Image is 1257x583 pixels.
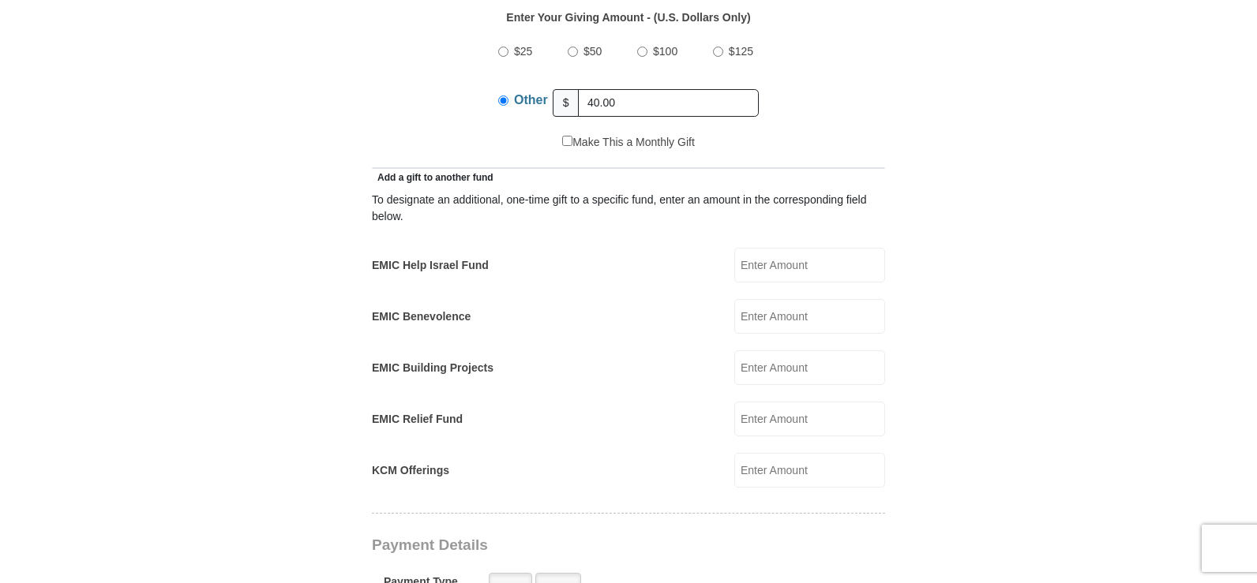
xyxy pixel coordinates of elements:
input: Enter Amount [734,453,885,488]
label: EMIC Help Israel Fund [372,257,489,274]
div: To designate an additional, one-time gift to a specific fund, enter an amount in the correspondin... [372,192,885,225]
label: KCM Offerings [372,462,449,479]
input: Make This a Monthly Gift [562,136,572,146]
input: Enter Amount [734,402,885,436]
span: $50 [583,45,602,58]
h3: Payment Details [372,536,775,555]
span: $25 [514,45,532,58]
input: Enter Amount [734,350,885,385]
label: Make This a Monthly Gift [562,134,695,151]
span: $100 [653,45,677,58]
label: EMIC Benevolence [372,308,471,325]
strong: Enter Your Giving Amount - (U.S. Dollars Only) [506,11,750,24]
input: Enter Amount [734,248,885,282]
span: Add a gift to another fund [372,172,493,183]
label: EMIC Building Projects [372,360,493,376]
span: $ [553,89,580,117]
span: Other [514,93,548,107]
input: Other Amount [578,89,759,117]
label: EMIC Relief Fund [372,411,463,428]
span: $125 [729,45,753,58]
input: Enter Amount [734,299,885,334]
